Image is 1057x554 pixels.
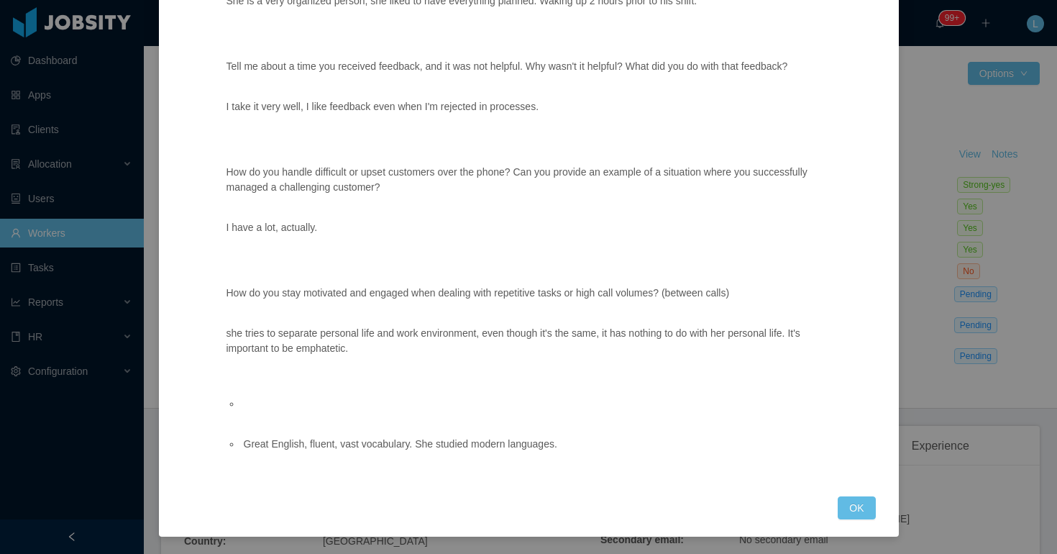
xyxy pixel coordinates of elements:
[241,437,830,452] li: Great English, fluent, vast vocabulary. She studied modern languages.
[226,99,830,114] p: I take it very well, I like feedback even when I'm rejected in processes.
[226,165,830,195] p: How do you handle difficult or upset customers over the phone? Can you provide an example of a si...
[226,220,830,235] p: I have a lot, actually.
[838,496,875,519] button: OK
[226,286,830,301] p: How do you stay motivated and engaged when dealing with repetitive tasks or high call volumes? (b...
[226,59,830,74] p: Tell me about a time you received feedback, and it was not helpful. Why wasn't it helpful? What d...
[226,326,830,356] p: she tries to separate personal life and work environment, even though it's the same, it has nothi...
